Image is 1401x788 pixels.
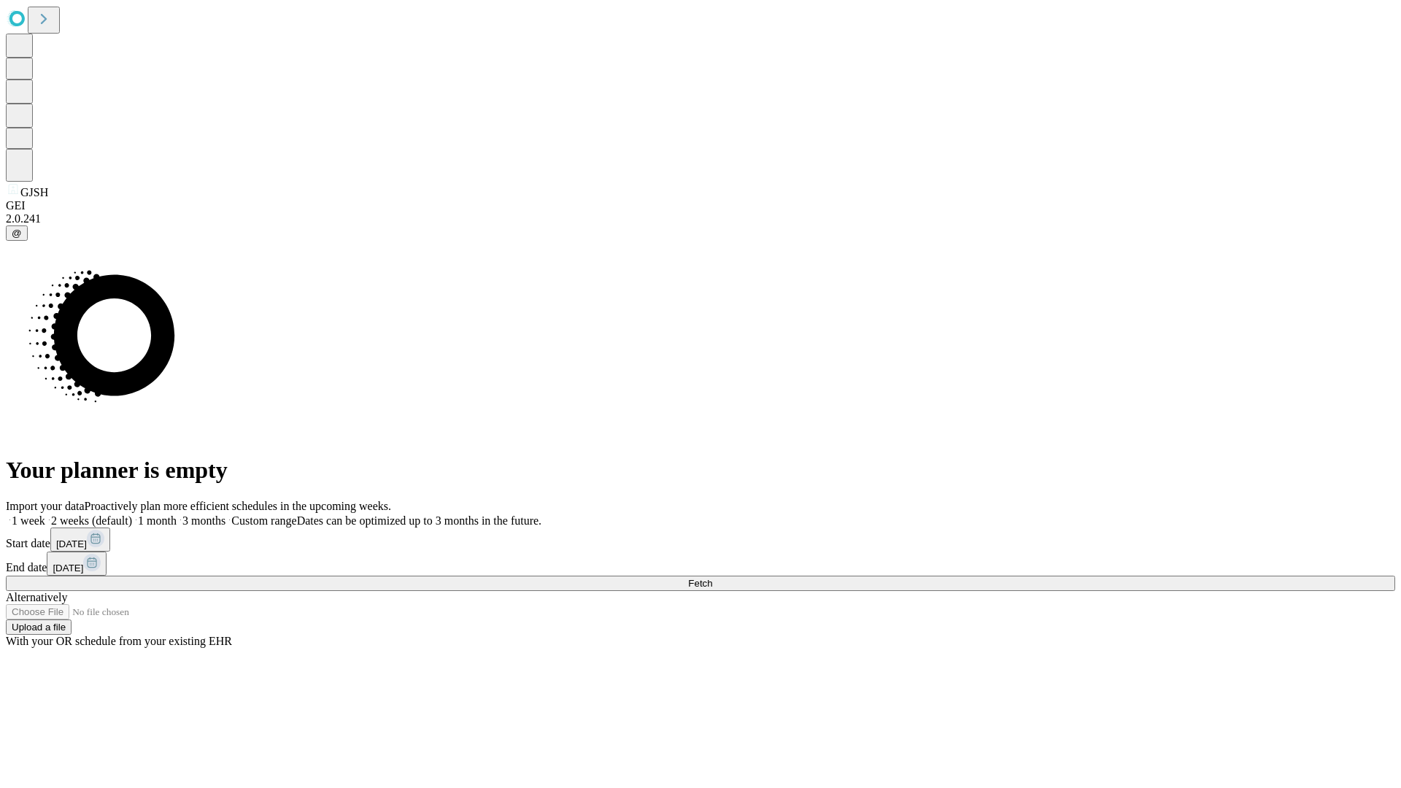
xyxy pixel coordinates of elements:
span: 2 weeks (default) [51,514,132,527]
span: 3 months [182,514,225,527]
span: Dates can be optimized up to 3 months in the future. [297,514,541,527]
span: Proactively plan more efficient schedules in the upcoming weeks. [85,500,391,512]
span: 1 month [138,514,177,527]
span: Custom range [231,514,296,527]
button: Fetch [6,576,1395,591]
span: With your OR schedule from your existing EHR [6,635,232,647]
div: End date [6,552,1395,576]
span: [DATE] [53,563,83,573]
button: Upload a file [6,619,72,635]
button: [DATE] [50,528,110,552]
span: Fetch [688,578,712,589]
span: 1 week [12,514,45,527]
button: @ [6,225,28,241]
div: Start date [6,528,1395,552]
span: Import your data [6,500,85,512]
span: [DATE] [56,538,87,549]
span: @ [12,228,22,239]
h1: Your planner is empty [6,457,1395,484]
span: Alternatively [6,591,67,603]
div: 2.0.241 [6,212,1395,225]
div: GEI [6,199,1395,212]
button: [DATE] [47,552,107,576]
span: GJSH [20,186,48,198]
